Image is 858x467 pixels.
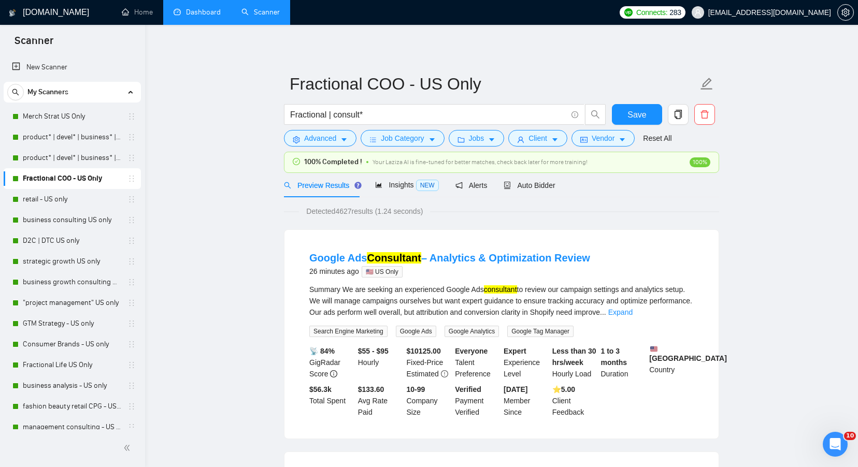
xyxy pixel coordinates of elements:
[469,133,484,144] span: Jobs
[309,265,590,278] div: 26 minutes ago
[241,8,280,17] a: searchScanner
[307,384,356,418] div: Total Spent
[580,136,588,143] span: idcard
[23,313,121,334] a: GTM Strategy - US only
[455,182,463,189] span: notification
[290,71,698,97] input: Scanner name...
[123,443,134,453] span: double-left
[381,133,424,144] span: Job Category
[127,423,136,431] span: holder
[407,347,441,355] b: $ 10125.00
[373,158,588,166] span: Your Laziza AI is fine-tuned for better matches, check back later for more training!
[23,396,121,417] a: fashion beauty retail CPG - US only
[362,266,403,278] span: 🇺🇸 US Only
[127,402,136,411] span: holder
[361,130,444,147] button: barsJob Categorycaret-down
[8,89,23,96] span: search
[12,57,133,78] a: New Scanner
[608,308,633,316] a: Expand
[445,326,499,337] span: Google Analytics
[7,84,24,100] button: search
[358,347,389,355] b: $55 - $95
[571,130,635,147] button: idcardVendorcaret-down
[507,326,574,337] span: Google Tag Manager
[309,326,388,337] span: Search Engine Marketing
[504,347,526,355] b: Expert
[407,385,425,393] b: 10-99
[127,216,136,224] span: holder
[309,385,332,393] b: $ 56.3k
[636,7,667,18] span: Connects:
[23,210,121,230] a: business consulting US only
[647,345,696,380] div: Country
[694,104,715,125] button: delete
[356,345,405,380] div: Hourly
[309,252,590,264] a: Google AdsConsultant– Analytics & Optimization Review
[441,370,448,377] span: exclamation-circle
[330,370,337,377] span: info-circle
[571,111,578,118] span: info-circle
[284,181,359,189] span: Preview Results
[23,251,121,272] a: strategic growth US only
[127,112,136,121] span: holder
[127,154,136,162] span: holder
[550,384,599,418] div: Client Feedback
[127,340,136,348] span: holder
[122,8,153,17] a: homeHome
[284,130,356,147] button: settingAdvancedcaret-down
[457,136,465,143] span: folder
[695,110,714,119] span: delete
[127,195,136,203] span: holder
[353,181,363,190] div: Tooltip anchor
[649,345,727,362] b: [GEOGRAPHIC_DATA]
[669,7,681,18] span: 283
[309,347,335,355] b: 📡 84%
[27,82,68,103] span: My Scanners
[375,181,382,188] span: area-chart
[550,345,599,380] div: Hourly Load
[405,345,453,380] div: Fixed-Price
[502,384,550,418] div: Member Since
[455,181,488,189] span: Alerts
[552,385,575,393] b: ⭐️ 5.00
[127,257,136,266] span: holder
[453,384,502,418] div: Payment Verified
[585,104,606,125] button: search
[504,181,555,189] span: Auto Bidder
[293,158,300,165] span: check-circle
[650,345,657,353] img: 🇺🇸
[127,237,136,245] span: holder
[502,345,550,380] div: Experience Level
[551,136,559,143] span: caret-down
[174,8,221,17] a: dashboardDashboard
[127,361,136,369] span: holder
[517,136,524,143] span: user
[455,385,481,393] b: Verified
[4,57,141,78] li: New Scanner
[304,133,336,144] span: Advanced
[290,108,567,121] input: Search Freelance Jobs...
[700,77,713,91] span: edit
[307,345,356,380] div: GigRadar Score
[643,133,671,144] a: Reset All
[375,181,438,189] span: Insights
[369,136,377,143] span: bars
[396,326,436,337] span: Google Ads
[405,384,453,418] div: Company Size
[694,9,702,16] span: user
[127,319,136,328] span: holder
[299,206,430,217] span: Detected 4627 results (1.24 seconds)
[823,432,848,457] iframe: Intercom live chat
[23,168,121,189] a: Fractional COO - US Only
[601,347,627,367] b: 1 to 3 months
[23,106,121,127] a: Merch Strat US Only
[585,110,605,119] span: search
[127,299,136,307] span: holder
[428,136,436,143] span: caret-down
[488,136,495,143] span: caret-down
[837,8,854,17] a: setting
[508,130,567,147] button: userClientcaret-down
[449,130,505,147] button: folderJobscaret-down
[484,285,517,294] mark: consultant
[600,308,606,316] span: ...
